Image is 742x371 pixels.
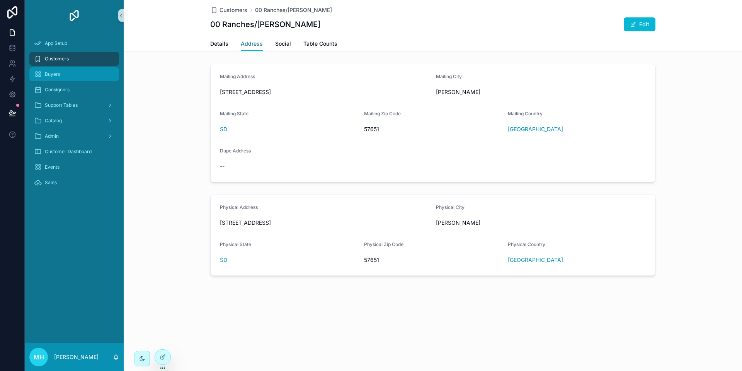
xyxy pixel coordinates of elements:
[220,148,251,154] span: Dupe Address
[29,160,119,174] a: Events
[45,102,78,108] span: Support Tables
[29,176,119,190] a: Sales
[241,40,263,48] span: Address
[220,162,225,170] span: --
[45,71,60,77] span: Buyers
[210,19,320,30] h1: 00 Ranches/[PERSON_NAME]
[45,149,92,155] span: Customer Dashboard
[303,40,337,48] span: Table Counts
[45,164,60,170] span: Events
[624,17,655,31] button: Edit
[29,36,119,50] a: App Setup
[68,9,80,22] img: App logo
[220,219,430,227] span: [STREET_ADDRESS]
[364,241,403,247] span: Physical Zip Code
[45,180,57,186] span: Sales
[29,145,119,159] a: Customer Dashboard
[220,111,248,116] span: Mailing State
[241,37,263,51] a: Address
[255,6,332,14] a: 00 Ranches/[PERSON_NAME]
[29,114,119,128] a: Catalog
[436,204,465,210] span: Physical City
[275,40,291,48] span: Social
[29,83,119,97] a: Consignors
[29,129,119,143] a: Admin
[54,353,99,361] p: [PERSON_NAME]
[508,241,545,247] span: Physical Country
[45,118,62,124] span: Catalog
[220,241,251,247] span: Physical State
[508,125,563,133] a: [GEOGRAPHIC_DATA]
[220,125,227,133] a: SD
[508,256,563,264] a: [GEOGRAPHIC_DATA]
[29,98,119,112] a: Support Tables
[34,352,44,362] span: MH
[45,133,59,139] span: Admin
[508,111,543,116] span: Mailing Country
[436,88,646,96] span: [PERSON_NAME]
[364,125,502,133] span: 57651
[29,52,119,66] a: Customers
[45,40,67,46] span: App Setup
[45,87,70,93] span: Consignors
[220,74,255,79] span: Mailing Address
[364,111,401,116] span: Mailing Zip Code
[220,204,258,210] span: Physical Address
[210,40,228,48] span: Details
[364,256,502,264] span: 57651
[303,37,337,52] a: Table Counts
[220,88,430,96] span: [STREET_ADDRESS]
[220,6,247,14] span: Customers
[210,6,247,14] a: Customers
[29,67,119,81] a: Buyers
[220,256,227,264] a: SD
[25,31,124,200] div: scrollable content
[45,56,69,62] span: Customers
[275,37,291,52] a: Social
[436,219,646,227] span: [PERSON_NAME]
[210,37,228,52] a: Details
[436,74,462,79] span: Mailing City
